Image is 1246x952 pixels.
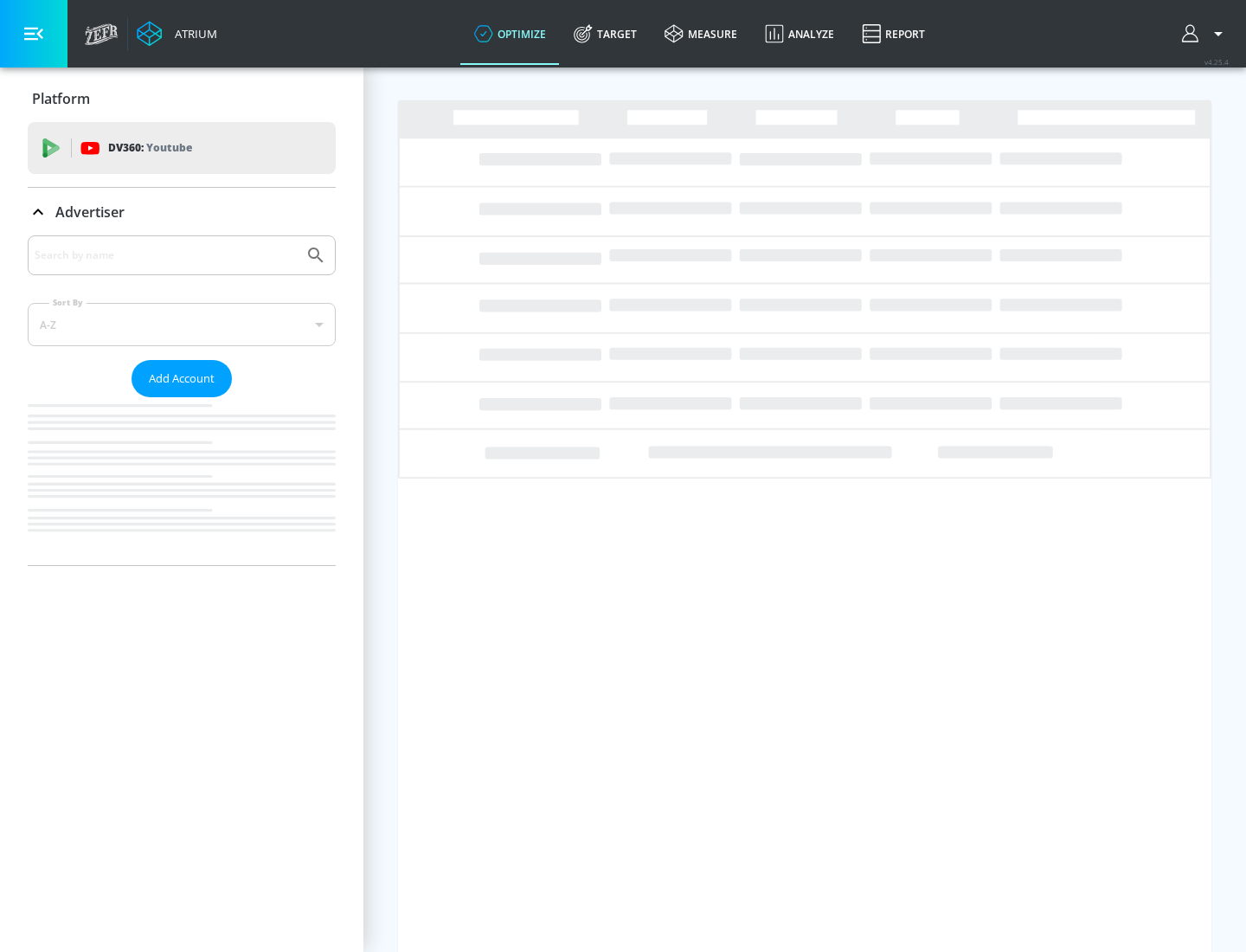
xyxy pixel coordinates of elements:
a: Target [560,3,651,65]
div: Advertiser [28,188,336,236]
span: v 4.25.4 [1204,57,1229,67]
div: Advertiser [28,235,336,565]
a: Atrium [137,21,217,47]
p: Advertiser [55,203,125,222]
a: optimize [460,3,560,65]
label: Sort By [49,297,87,308]
p: Youtube [146,138,192,157]
a: Report [848,3,939,65]
a: Analyze [751,3,848,65]
input: Search by name [35,244,297,267]
button: Add Account [132,360,232,397]
nav: list of Advertiser [28,397,336,565]
span: Add Account [149,369,215,389]
div: Platform [28,74,336,123]
a: measure [651,3,751,65]
div: A-Z [28,303,336,346]
p: Platform [32,89,90,108]
p: DV360: [108,138,192,158]
div: Atrium [168,26,217,42]
div: DV360: Youtube [28,122,336,174]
